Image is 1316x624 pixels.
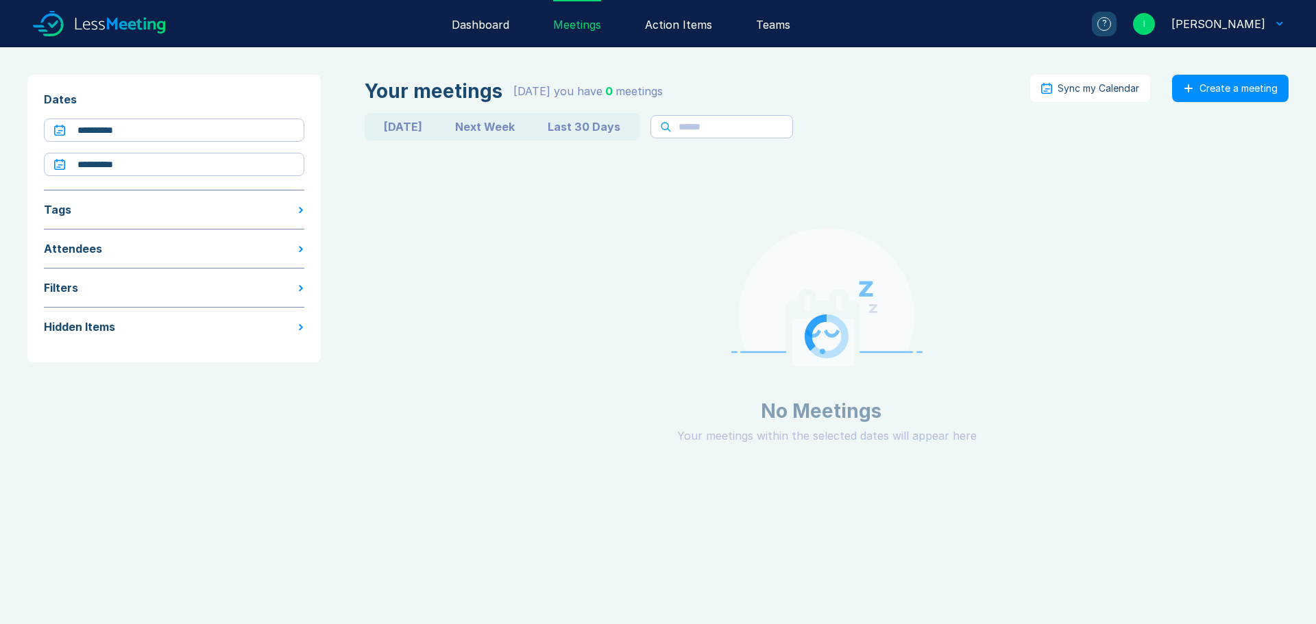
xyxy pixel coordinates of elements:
div: Iain Parnell [1171,16,1265,32]
div: Sync my Calendar [1058,83,1139,94]
div: Hidden Items [44,319,115,335]
div: [DATE] you have meeting s [513,83,663,99]
div: Attendees [44,240,102,257]
button: [DATE] [367,116,439,138]
div: Tags [44,201,71,218]
button: Last 30 Days [531,116,637,138]
a: ? [1075,12,1117,36]
div: Your meetings [365,80,502,102]
div: Dates [44,91,304,108]
button: Create a meeting [1172,75,1289,102]
span: 0 [605,84,613,98]
button: Sync my Calendar [1030,75,1150,102]
div: Filters [44,279,78,296]
button: Next Week [439,116,531,138]
div: ? [1097,17,1111,31]
div: I [1133,13,1155,35]
div: Create a meeting [1199,83,1278,94]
